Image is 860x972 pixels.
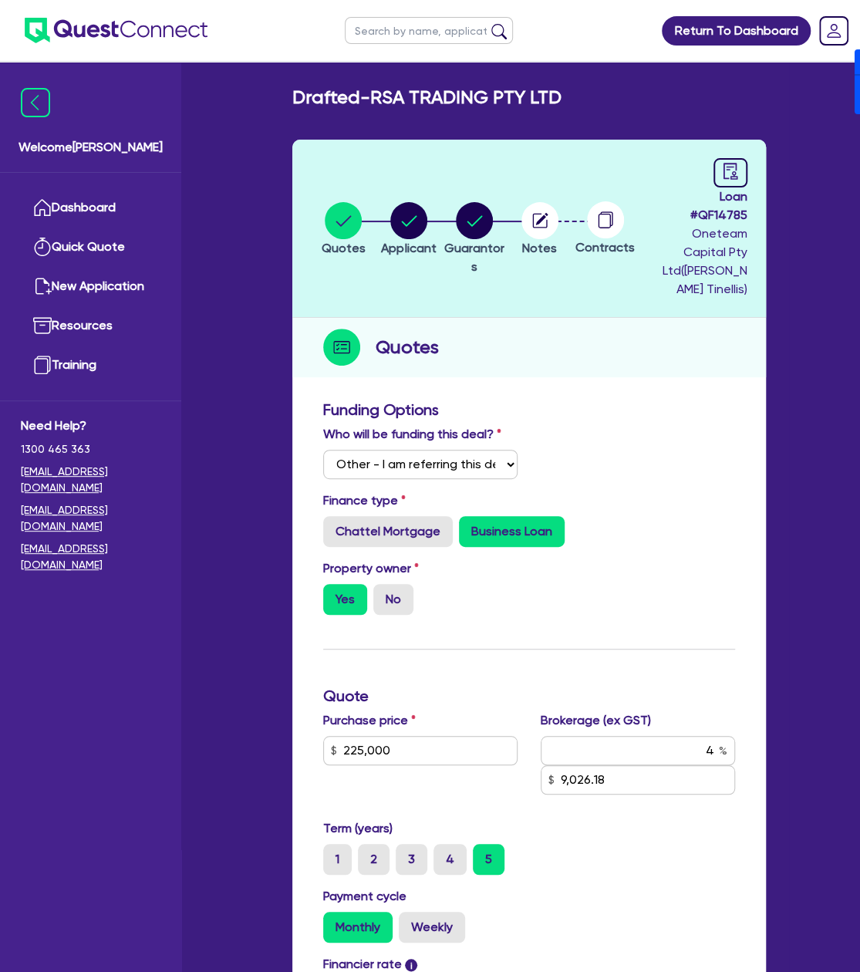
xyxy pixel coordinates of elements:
[575,240,635,255] span: Contracts
[33,238,52,256] img: quick-quote
[521,201,559,258] button: Notes
[33,316,52,335] img: resources
[814,11,854,51] a: Dropdown toggle
[396,844,427,875] label: 3
[323,584,367,615] label: Yes
[376,333,439,361] h2: Quotes
[21,502,160,535] a: [EMAIL_ADDRESS][DOMAIN_NAME]
[663,226,747,296] span: Oneteam Capital Pty Ltd ( [PERSON_NAME] Tinellis )
[323,912,393,943] label: Monthly
[321,241,365,255] span: Quotes
[722,163,739,180] span: audit
[323,491,406,510] label: Finance type
[292,86,562,109] h2: Drafted - RSA TRADING PTY LTD
[358,844,390,875] label: 2
[662,16,811,46] a: Return To Dashboard
[21,464,160,496] a: [EMAIL_ADDRESS][DOMAIN_NAME]
[323,400,735,419] h3: Funding Options
[21,188,160,228] a: Dashboard
[21,267,160,306] a: New Application
[320,201,366,258] button: Quotes
[33,356,52,374] img: training
[323,559,419,578] label: Property owner
[21,306,160,346] a: Resources
[399,912,465,943] label: Weekly
[21,541,160,573] a: [EMAIL_ADDRESS][DOMAIN_NAME]
[433,844,467,875] label: 4
[441,201,507,277] button: Guarantors
[21,417,160,435] span: Need Help?
[405,959,417,971] span: i
[659,187,747,224] span: Loan # QF14785
[473,844,504,875] label: 5
[380,201,437,258] button: Applicant
[323,425,501,444] label: Who will be funding this deal?
[541,711,651,730] label: Brokerage (ex GST)
[323,844,352,875] label: 1
[373,584,413,615] label: No
[21,88,50,117] img: icon-menu-close
[522,241,557,255] span: Notes
[25,18,207,43] img: quest-connect-logo-blue
[323,687,735,705] h3: Quote
[33,277,52,295] img: new-application
[21,228,160,267] a: Quick Quote
[323,819,393,838] label: Term (years)
[19,138,163,157] span: Welcome [PERSON_NAME]
[459,516,565,547] label: Business Loan
[381,241,436,255] span: Applicant
[323,516,453,547] label: Chattel Mortgage
[21,346,160,385] a: Training
[444,241,504,274] span: Guarantors
[323,329,360,366] img: step-icon
[323,711,416,730] label: Purchase price
[323,887,406,906] label: Payment cycle
[21,441,160,457] span: 1300 465 363
[345,17,513,44] input: Search by name, application ID or mobile number...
